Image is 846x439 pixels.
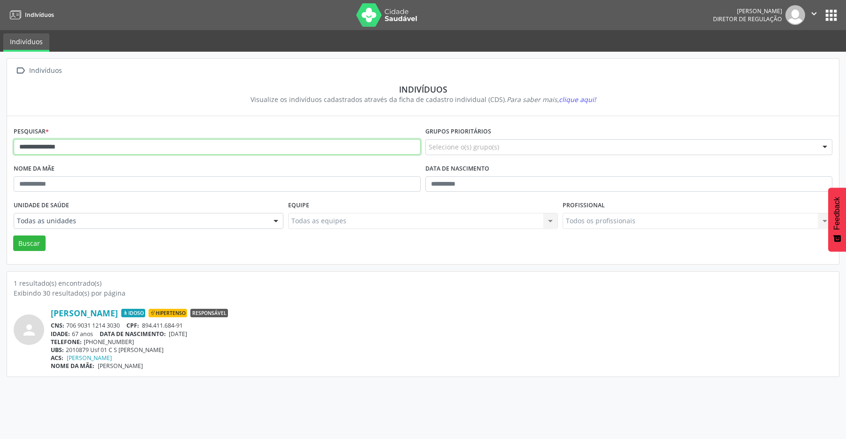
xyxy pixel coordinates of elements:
span: clique aqui! [559,95,596,104]
div: Visualize os indivíduos cadastrados através da ficha de cadastro individual (CDS). [20,94,826,104]
label: Nome da mãe [14,162,55,176]
span: UBS: [51,346,64,354]
div: 2010879 Usf 01 C S [PERSON_NAME] [51,346,832,354]
a:  Indivíduos [14,64,63,78]
span: [PERSON_NAME] [98,362,143,370]
div: [PERSON_NAME] [713,7,782,15]
img: img [785,5,805,25]
span: ACS: [51,354,63,362]
i: person [21,321,38,338]
span: Idoso [121,309,145,317]
span: [DATE] [169,330,187,338]
span: 894.411.684-91 [142,321,183,329]
button: Buscar [13,235,46,251]
span: Responsável [190,309,228,317]
div: [PHONE_NUMBER] [51,338,832,346]
span: NOME DA MÃE: [51,362,94,370]
span: IDADE: [51,330,70,338]
label: Pesquisar [14,125,49,139]
label: Profissional [563,198,605,213]
div: 706 9031 1214 3030 [51,321,832,329]
label: Unidade de saúde [14,198,69,213]
span: Todas as unidades [17,216,264,226]
div: 67 anos [51,330,832,338]
span: CPF: [126,321,139,329]
button: Feedback - Mostrar pesquisa [828,188,846,251]
span: TELEFONE: [51,338,82,346]
a: [PERSON_NAME] [67,354,112,362]
div: Indivíduos [27,64,63,78]
label: Data de nascimento [425,162,489,176]
button:  [805,5,823,25]
span: CNS: [51,321,64,329]
button: apps [823,7,839,24]
label: Grupos prioritários [425,125,491,139]
span: Indivíduos [25,11,54,19]
span: Hipertenso [149,309,187,317]
div: 1 resultado(s) encontrado(s) [14,278,832,288]
i:  [14,64,27,78]
label: Equipe [288,198,309,213]
i:  [809,8,819,19]
span: DATA DE NASCIMENTO: [100,330,166,338]
span: Diretor de regulação [713,15,782,23]
span: Selecione o(s) grupo(s) [429,142,499,152]
div: Indivíduos [20,84,826,94]
i: Para saber mais, [507,95,596,104]
a: Indivíduos [3,33,49,52]
a: Indivíduos [7,7,54,23]
a: [PERSON_NAME] [51,308,118,318]
span: Feedback [833,197,841,230]
div: Exibindo 30 resultado(s) por página [14,288,832,298]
